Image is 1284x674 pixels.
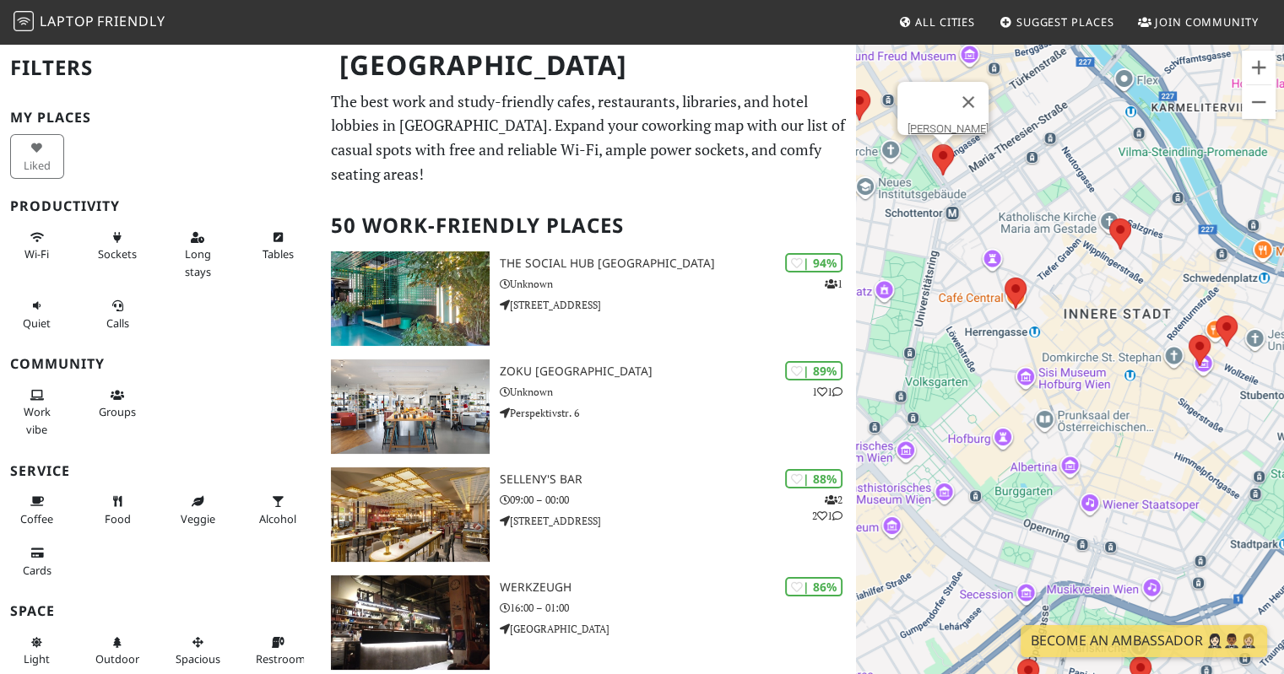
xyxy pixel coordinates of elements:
[106,315,129,331] span: Video/audio calls
[1242,51,1276,84] button: Zoom in
[10,539,64,584] button: Cards
[259,511,296,526] span: Alcohol
[331,89,846,186] p: The best work and study-friendly cafes, restaurants, libraries, and hotel lobbies in [GEOGRAPHIC_...
[185,246,211,278] span: Long stays
[256,651,306,666] span: Restroom
[785,253,842,272] div: | 94%
[321,359,856,454] a: Zoku Vienna | 89% 11 Zoku [GEOGRAPHIC_DATA] Unknown Perspektivstr. 6
[500,384,857,400] p: Unknown
[1131,7,1265,37] a: Join Community
[1242,85,1276,119] button: Zoom out
[785,361,842,380] div: | 89%
[915,14,975,30] span: All Cities
[785,469,842,488] div: | 88%
[500,513,857,529] p: [STREET_ADDRESS]
[20,511,53,526] span: Coffee
[90,381,144,426] button: Groups
[95,651,139,666] span: Outdoor area
[40,12,95,30] span: Laptop
[14,11,34,31] img: LaptopFriendly
[10,603,311,619] h3: Space
[251,488,305,532] button: Alcohol
[10,292,64,337] button: Quiet
[331,251,489,346] img: The Social Hub Vienna
[10,381,64,443] button: Work vibe
[500,472,857,487] h3: SELLENY'S Bar
[90,292,144,337] button: Calls
[331,200,846,251] h2: 50 Work-Friendly Places
[948,82,989,122] button: Close
[326,42,853,89] h1: [GEOGRAPHIC_DATA]
[891,7,982,37] a: All Cities
[90,224,144,268] button: Sockets
[907,122,989,135] a: [PERSON_NAME]
[24,246,49,262] span: Stable Wi-Fi
[812,492,842,524] p: 2 2 1
[500,580,857,595] h3: WerkzeugH
[10,488,64,532] button: Coffee
[1021,625,1267,657] a: Become an Ambassador 🤵🏻‍♀️🤵🏾‍♂️🤵🏼‍♀️
[321,251,856,346] a: The Social Hub Vienna | 94% 1 The Social Hub [GEOGRAPHIC_DATA] Unknown [STREET_ADDRESS]
[24,651,50,666] span: Natural light
[500,256,857,271] h3: The Social Hub [GEOGRAPHIC_DATA]
[785,577,842,596] div: | 86%
[10,463,311,479] h3: Service
[10,356,311,372] h3: Community
[90,628,144,673] button: Outdoor
[10,110,311,126] h3: My Places
[24,404,51,436] span: People working
[23,315,51,331] span: Quiet
[500,364,857,379] h3: Zoku [GEOGRAPHIC_DATA]
[993,7,1121,37] a: Suggest Places
[251,628,305,673] button: Restroom
[181,511,215,526] span: Veggie
[10,42,311,94] h2: Filters
[98,246,137,262] span: Power sockets
[90,488,144,532] button: Food
[251,224,305,268] button: Tables
[176,651,220,666] span: Spacious
[825,276,842,292] p: 1
[14,8,165,37] a: LaptopFriendly LaptopFriendly
[500,621,857,637] p: [GEOGRAPHIC_DATA]
[23,563,51,578] span: Credit cards
[500,276,857,292] p: Unknown
[171,628,225,673] button: Spacious
[10,224,64,268] button: Wi-Fi
[171,488,225,532] button: Veggie
[500,405,857,421] p: Perspektivstr. 6
[263,246,294,262] span: Work-friendly tables
[321,575,856,670] a: WerkzeugH | 86% WerkzeugH 16:00 – 01:00 [GEOGRAPHIC_DATA]
[500,600,857,616] p: 16:00 – 01:00
[812,384,842,400] p: 1 1
[500,492,857,508] p: 09:00 – 00:00
[500,297,857,313] p: [STREET_ADDRESS]
[171,224,225,285] button: Long stays
[331,575,489,670] img: WerkzeugH
[1155,14,1259,30] span: Join Community
[10,198,311,214] h3: Productivity
[321,467,856,562] a: SELLENY'S Bar | 88% 221 SELLENY'S Bar 09:00 – 00:00 [STREET_ADDRESS]
[10,628,64,673] button: Light
[331,359,489,454] img: Zoku Vienna
[1016,14,1114,30] span: Suggest Places
[97,12,165,30] span: Friendly
[105,511,131,526] span: Food
[99,404,136,419] span: Group tables
[331,467,489,562] img: SELLENY'S Bar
